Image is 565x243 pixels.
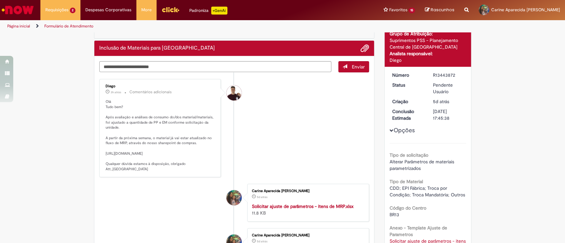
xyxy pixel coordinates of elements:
[433,72,464,78] div: R13443872
[129,89,172,95] small: Comentários adicionais
[99,45,215,51] h2: Inclusão de Materiais para Estoques Histórico de tíquete
[70,8,75,13] span: 2
[5,20,372,32] ul: Trilhas de página
[226,190,242,205] div: Carine Aparecida De Freitas Matos Quintanilha
[257,195,267,199] span: 5d atrás
[431,7,454,13] span: Rascunhos
[44,23,93,29] a: Formulário de Atendimento
[352,64,365,70] span: Enviar
[390,152,428,158] b: Tipo de solicitação
[433,82,464,95] div: Pendente Usuário
[390,57,466,63] div: Diego
[387,82,428,88] dt: Status
[111,90,121,94] span: 3h atrás
[360,44,369,53] button: Adicionar anexos
[390,37,466,50] div: Suprimentos PSS - Planejamento Central de [GEOGRAPHIC_DATA]
[7,23,30,29] a: Página inicial
[433,98,464,105] div: 25/08/2025 11:45:34
[387,108,428,121] dt: Conclusão Estimada
[387,72,428,78] dt: Número
[1,3,35,17] img: ServiceNow
[257,195,267,199] time: 25/08/2025 11:45:29
[390,50,466,57] div: Analista responsável:
[390,212,399,218] span: BR13
[433,99,449,104] time: 25/08/2025 11:45:34
[111,90,121,94] time: 29/08/2025 09:33:52
[408,8,415,13] span: 15
[491,7,560,13] span: Carine Aparecida [PERSON_NAME]
[389,7,407,13] span: Favoritos
[390,225,447,237] b: Anexo - Template Ajuste de Parametros
[252,203,362,216] div: 11.8 KB
[106,84,216,88] div: Diego
[387,98,428,105] dt: Criação
[252,233,362,237] div: Carine Aparecida [PERSON_NAME]
[252,189,362,193] div: Carine Aparecida [PERSON_NAME]
[433,108,464,121] div: [DATE] 17:45:38
[189,7,227,15] div: Padroniza
[425,7,454,13] a: Rascunhos
[162,5,179,15] img: click_logo_yellow_360x200.png
[85,7,131,13] span: Despesas Corporativas
[45,7,69,13] span: Requisições
[211,7,227,15] p: +GenAi
[433,99,449,104] span: 5d atrás
[390,30,466,37] div: Grupo de Atribuição:
[390,205,426,211] b: Código do Centro
[390,159,455,171] span: Alterar Parâmetros de materiais parametrizados
[99,61,332,72] textarea: Digite sua mensagem aqui...
[390,179,423,184] b: Tipo de Material
[252,203,353,209] a: Solicitar ajuste de parâmetros - itens de MRP.xlsx
[390,185,465,198] span: CDD; EPI Fábrica; Troca por Condição; Troca Mandatória; Outros
[226,85,242,101] div: Diego Henrique Da Silva
[141,7,152,13] span: More
[106,99,216,172] p: Olá Tudo bem? Após avaliação e análises de consumo do/dos material/materiais, foi ajustado a quan...
[338,61,369,72] button: Enviar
